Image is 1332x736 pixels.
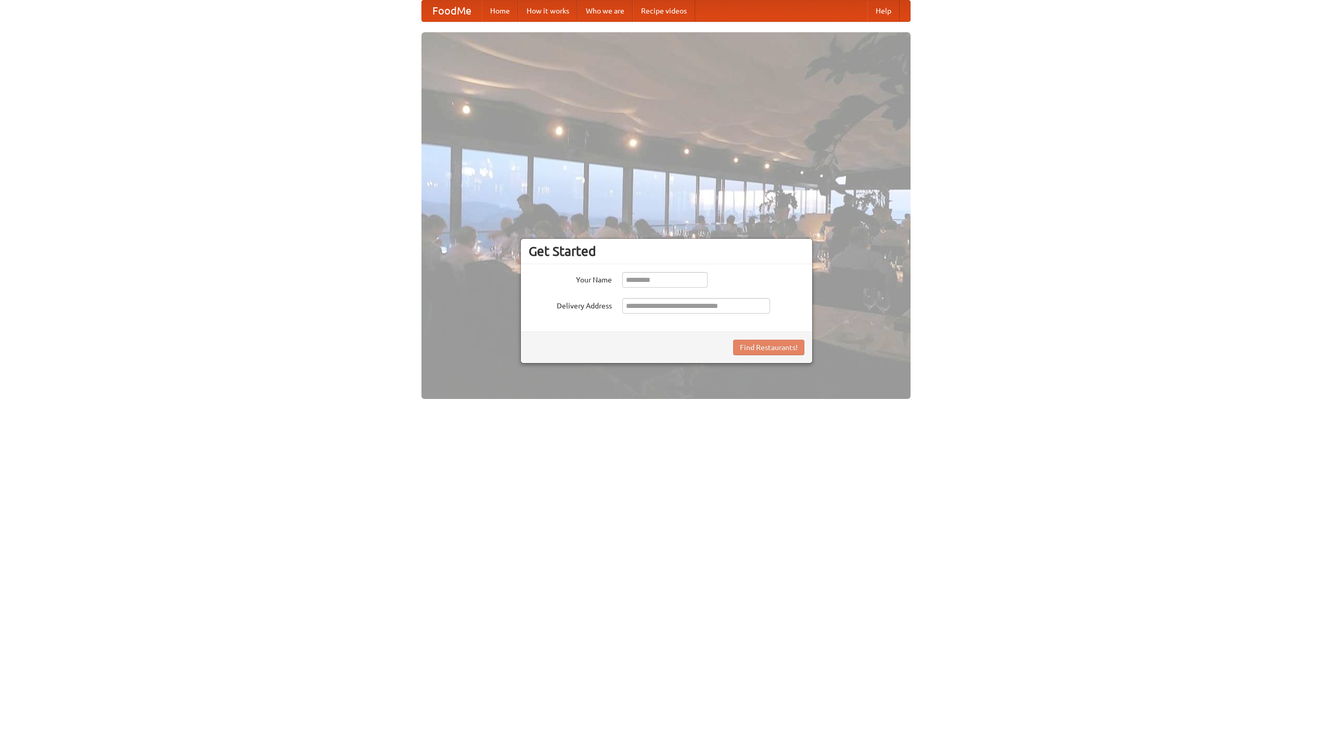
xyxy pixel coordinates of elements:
a: Help [867,1,900,21]
a: Recipe videos [633,1,695,21]
label: Delivery Address [529,298,612,311]
label: Your Name [529,272,612,285]
a: How it works [518,1,578,21]
a: Home [482,1,518,21]
a: FoodMe [422,1,482,21]
button: Find Restaurants! [733,340,804,355]
a: Who we are [578,1,633,21]
h3: Get Started [529,243,804,259]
